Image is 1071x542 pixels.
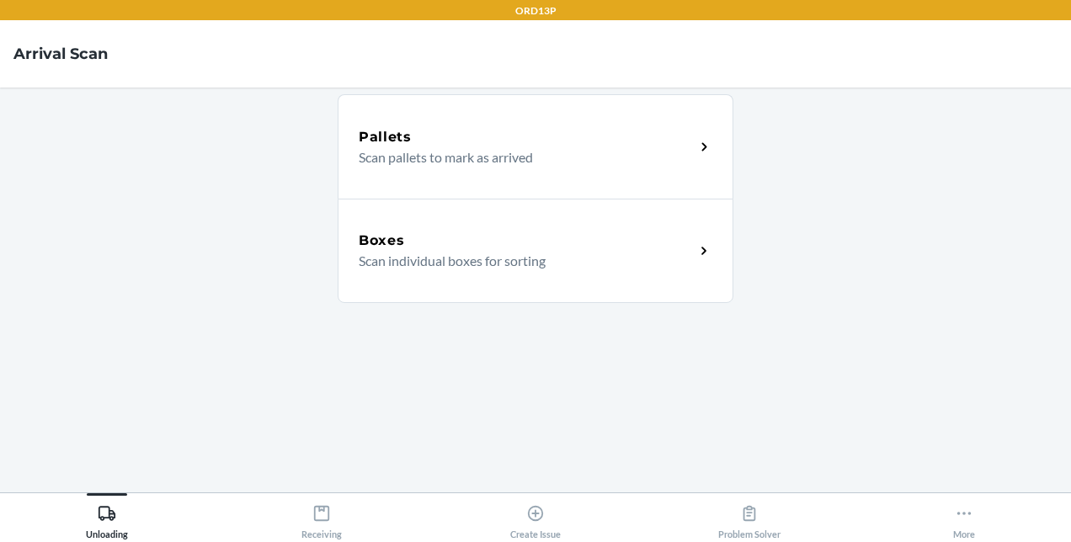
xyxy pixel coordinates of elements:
h5: Boxes [359,231,405,251]
button: Create Issue [429,493,642,539]
p: Scan individual boxes for sorting [359,251,681,271]
button: Problem Solver [642,493,856,539]
a: BoxesScan individual boxes for sorting [338,199,733,303]
button: More [857,493,1071,539]
div: Unloading [86,497,128,539]
a: PalletsScan pallets to mark as arrived [338,94,733,199]
button: Receiving [214,493,428,539]
p: ORD13P [515,3,557,19]
div: Create Issue [510,497,561,539]
h4: Arrival Scan [13,43,108,65]
div: Receiving [301,497,342,539]
div: More [953,497,975,539]
div: Problem Solver [718,497,781,539]
h5: Pallets [359,127,412,147]
p: Scan pallets to mark as arrived [359,147,681,167]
